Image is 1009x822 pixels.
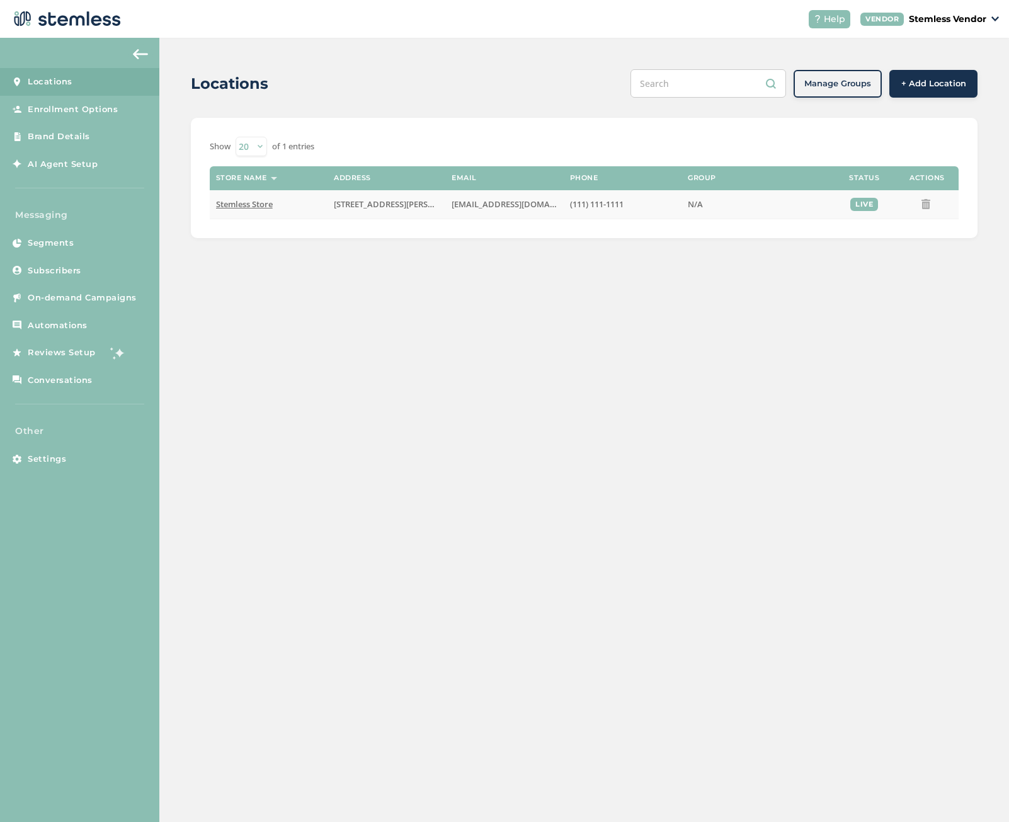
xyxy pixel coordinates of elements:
[28,237,74,249] span: Segments
[105,340,130,365] img: glitter-stars-b7820f95.gif
[849,174,879,182] label: Status
[334,198,470,210] span: [STREET_ADDRESS][PERSON_NAME]
[991,16,999,21] img: icon_down-arrow-small-66adaf34.svg
[570,199,675,210] label: (111) 111-1111
[216,199,321,210] label: Stemless Store
[10,6,121,31] img: logo-dark-0685b13c.svg
[28,319,88,332] span: Automations
[452,198,589,210] span: [EMAIL_ADDRESS][DOMAIN_NAME]
[334,174,371,182] label: Address
[794,70,882,98] button: Manage Groups
[901,77,966,90] span: + Add Location
[850,198,878,211] div: live
[28,158,98,171] span: AI Agent Setup
[271,177,277,180] img: icon-sort-1e1d7615.svg
[889,70,978,98] button: + Add Location
[210,140,231,153] label: Show
[860,13,904,26] div: VENDOR
[570,198,624,210] span: (111) 111-1111
[630,69,786,98] input: Search
[216,198,273,210] span: Stemless Store
[28,130,90,143] span: Brand Details
[28,346,96,359] span: Reviews Setup
[896,166,959,190] th: Actions
[133,49,148,59] img: icon-arrow-back-accent-c549486e.svg
[28,374,93,387] span: Conversations
[28,103,118,116] span: Enrollment Options
[334,199,439,210] label: 1254 South Figueroa Street
[28,265,81,277] span: Subscribers
[909,13,986,26] p: Stemless Vendor
[688,174,716,182] label: Group
[28,453,66,465] span: Settings
[814,15,821,23] img: icon-help-white-03924b79.svg
[191,72,268,95] h2: Locations
[452,174,477,182] label: Email
[688,199,826,210] label: N/A
[824,13,845,26] span: Help
[804,77,871,90] span: Manage Groups
[28,76,72,88] span: Locations
[216,174,267,182] label: Store name
[452,199,557,210] label: backend@stemless.co
[272,140,314,153] label: of 1 entries
[570,174,598,182] label: Phone
[28,292,137,304] span: On-demand Campaigns
[946,762,1009,822] iframe: Chat Widget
